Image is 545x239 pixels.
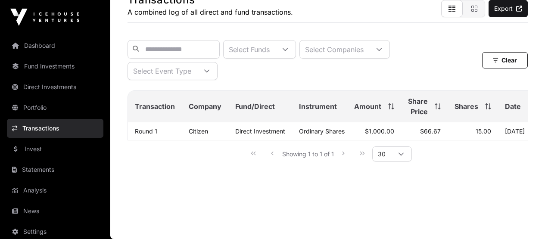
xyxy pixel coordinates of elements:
[7,36,103,55] a: Dashboard
[10,9,79,26] img: Icehouse Ventures Logo
[373,147,391,161] span: Rows per page
[7,202,103,220] a: News
[420,127,441,135] span: $66.67
[235,101,275,112] span: Fund/Direct
[224,40,275,58] div: Select Funds
[7,98,103,117] a: Portfolio
[128,62,196,80] div: Select Event Type
[354,101,381,112] span: Amount
[7,119,103,138] a: Transactions
[7,140,103,158] a: Invest
[455,101,478,112] span: Shares
[7,57,103,76] a: Fund Investments
[299,101,337,112] span: Instrument
[135,127,157,135] a: Round 1
[282,150,334,158] span: Showing 1 to 1 of 1
[482,52,528,68] button: Clear
[300,40,369,58] div: Select Companies
[7,160,103,179] a: Statements
[299,127,345,135] span: Ordinary Shares
[189,127,208,135] a: Citizen
[505,101,521,112] span: Date
[135,101,175,112] span: Transaction
[7,181,103,200] a: Analysis
[408,96,428,117] span: Share Price
[502,198,545,239] iframe: Chat Widget
[189,101,221,112] span: Company
[128,7,293,17] p: A combined log of all direct and fund transactions.
[235,127,285,135] span: Direct Investment
[498,122,541,140] td: [DATE]
[476,127,491,135] span: 15.00
[7,78,103,96] a: Direct Investments
[347,122,401,140] td: $1,000.00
